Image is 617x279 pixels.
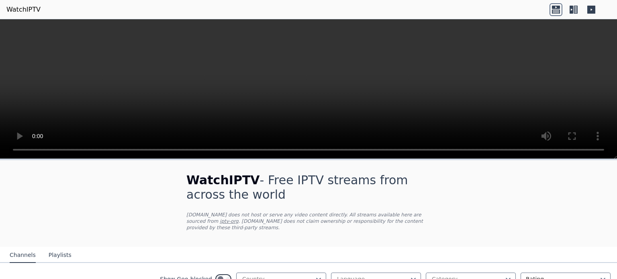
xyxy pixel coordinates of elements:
[49,248,72,263] button: Playlists
[220,218,239,224] a: iptv-org
[186,173,431,202] h1: - Free IPTV streams from across the world
[186,212,431,231] p: [DOMAIN_NAME] does not host or serve any video content directly. All streams available here are s...
[6,5,41,14] a: WatchIPTV
[10,248,36,263] button: Channels
[186,173,260,187] span: WatchIPTV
